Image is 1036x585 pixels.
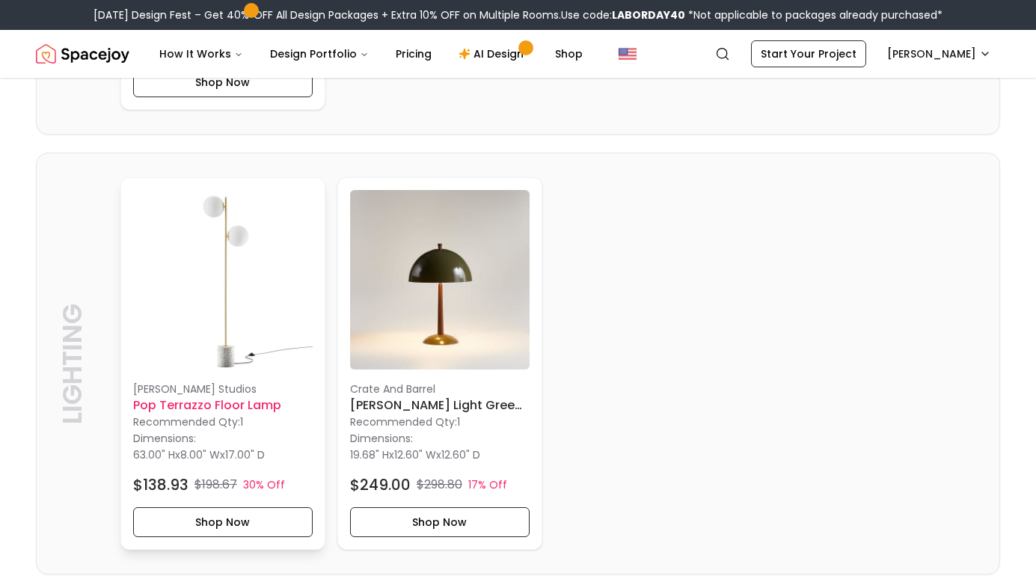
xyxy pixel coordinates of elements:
p: Crate And Barrel [350,382,530,396]
button: Shop Now [350,507,530,537]
img: United States [619,45,637,63]
img: Pop Terrazzo Floor Lamp image [133,190,313,370]
button: How It Works [147,39,255,69]
button: Design Portfolio [258,39,381,69]
p: $298.80 [417,476,462,494]
a: Clem Light Green Metal Table Lamp imageCrate And Barrel[PERSON_NAME] Light Green Metal Table Lamp... [337,177,542,550]
p: x x [133,447,265,462]
h4: $249.00 [350,474,411,495]
p: $198.67 [194,476,237,494]
span: 19.68" H [350,447,389,462]
img: Clem Light Green Metal Table Lamp image [350,190,530,370]
p: 17% Off [468,477,507,492]
h4: $138.93 [133,474,188,495]
a: Shop [543,39,595,69]
span: 8.00" W [180,447,220,462]
p: Lighting [58,184,88,543]
h6: Pop Terrazzo Floor Lamp [133,396,313,414]
div: Pop Terrazzo Floor Lamp [120,177,325,550]
b: LABORDAY40 [612,7,685,22]
nav: Global [36,30,1000,78]
p: [PERSON_NAME] Studios [133,382,313,396]
p: Recommended Qty: 1 [350,414,530,429]
p: Dimensions: [133,429,196,447]
span: 17.00" D [225,447,265,462]
a: Pricing [384,39,444,69]
button: Shop Now [133,67,313,97]
span: *Not applicable to packages already purchased* [685,7,942,22]
nav: Main [147,39,595,69]
p: Recommended Qty: 1 [133,414,313,429]
img: Spacejoy Logo [36,39,129,69]
span: 63.00" H [133,447,175,462]
h6: [PERSON_NAME] Light Green Metal Table Lamp [350,396,530,414]
a: AI Design [447,39,540,69]
span: 12.60" W [394,447,436,462]
p: x x [350,447,480,462]
button: Shop Now [133,507,313,537]
button: [PERSON_NAME] [878,40,1000,67]
a: Spacejoy [36,39,129,69]
div: [DATE] Design Fest – Get 40% OFF All Design Packages + Extra 10% OFF on Multiple Rooms. [94,7,942,22]
p: Dimensions: [350,429,413,447]
p: 30% Off [243,477,285,492]
a: Pop Terrazzo Floor Lamp image[PERSON_NAME] StudiosPop Terrazzo Floor LampRecommended Qty:1Dimensi... [120,177,325,550]
div: Clem Light Green Metal Table Lamp [337,177,542,550]
span: 12.60" D [441,447,480,462]
a: Start Your Project [751,40,866,67]
span: Use code: [561,7,685,22]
